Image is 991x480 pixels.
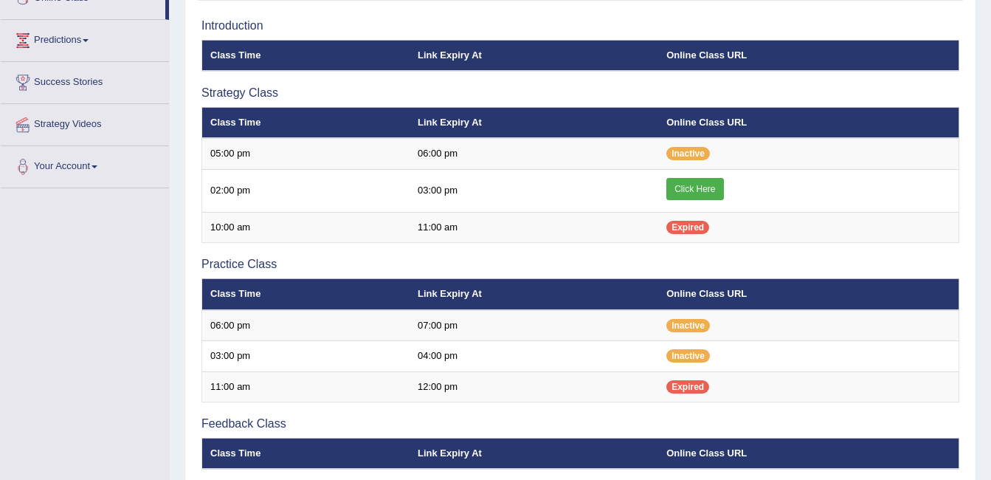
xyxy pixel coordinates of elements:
[202,107,410,138] th: Class Time
[658,40,959,71] th: Online Class URL
[666,221,709,234] span: Expired
[202,341,410,372] td: 03:00 pm
[410,107,658,138] th: Link Expiry At
[658,438,959,469] th: Online Class URL
[410,40,658,71] th: Link Expiry At
[666,178,723,200] a: Click Here
[410,371,658,402] td: 12:00 pm
[201,417,959,431] h3: Feedback Class
[410,169,658,212] td: 03:00 pm
[410,278,658,309] th: Link Expiry At
[666,319,710,332] span: Inactive
[202,40,410,71] th: Class Time
[202,371,410,402] td: 11:00 am
[410,212,658,243] td: 11:00 am
[201,86,959,100] h3: Strategy Class
[666,380,709,394] span: Expired
[410,310,658,341] td: 07:00 pm
[658,278,959,309] th: Online Class URL
[410,341,658,372] td: 04:00 pm
[1,104,169,141] a: Strategy Videos
[410,438,658,469] th: Link Expiry At
[658,107,959,138] th: Online Class URL
[1,62,169,99] a: Success Stories
[1,20,169,57] a: Predictions
[202,169,410,212] td: 02:00 pm
[202,310,410,341] td: 06:00 pm
[202,278,410,309] th: Class Time
[201,258,959,271] h3: Practice Class
[202,138,410,169] td: 05:00 pm
[202,438,410,469] th: Class Time
[410,138,658,169] td: 06:00 pm
[666,349,710,363] span: Inactive
[202,212,410,243] td: 10:00 am
[201,19,959,32] h3: Introduction
[666,147,710,160] span: Inactive
[1,146,169,183] a: Your Account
